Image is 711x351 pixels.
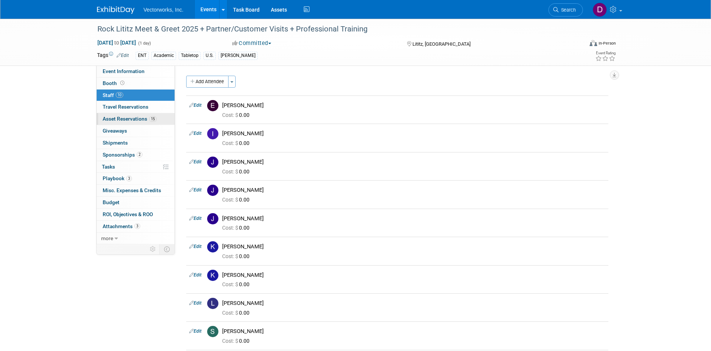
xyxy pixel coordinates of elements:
a: Staff10 [97,90,175,101]
img: J.jpg [207,157,218,168]
img: J.jpg [207,185,218,196]
span: Cost: $ [222,310,239,316]
span: 2 [137,152,142,157]
span: 0.00 [222,281,252,287]
span: more [101,235,113,241]
a: Travel Reservations [97,101,175,113]
span: Giveaways [103,128,127,134]
div: [PERSON_NAME] [222,215,605,222]
span: ROI, Objectives & ROO [103,211,153,217]
img: S.jpg [207,326,218,337]
span: Cost: $ [222,112,239,118]
div: Tabletop [179,52,201,60]
button: Committed [230,39,274,47]
span: Cost: $ [222,197,239,203]
span: Lititz, [GEOGRAPHIC_DATA] [412,41,471,47]
button: Add Attendee [186,76,229,88]
a: Edit [189,244,202,249]
div: Academic [151,52,176,60]
span: 0.00 [222,225,252,231]
span: Asset Reservations [103,116,157,122]
img: E.jpg [207,100,218,111]
span: Travel Reservations [103,104,148,110]
span: 0.00 [222,197,252,203]
div: [PERSON_NAME] [222,243,605,250]
span: 0.00 [222,140,252,146]
span: Sponsorships [103,152,142,158]
a: Shipments [97,137,175,149]
a: Asset Reservations15 [97,113,175,125]
a: Edit [189,216,202,221]
div: [PERSON_NAME] [222,158,605,166]
td: Toggle Event Tabs [160,244,175,254]
a: Edit [189,131,202,136]
img: L.jpg [207,298,218,309]
a: more [97,233,175,244]
span: Cost: $ [222,281,239,287]
span: Cost: $ [222,253,239,259]
a: Giveaways [97,125,175,137]
td: Tags [97,51,129,60]
span: 3 [126,176,132,181]
div: [PERSON_NAME] [222,102,605,109]
span: Playbook [103,175,132,181]
a: Event Information [97,66,175,77]
span: (1 day) [137,41,151,46]
a: Edit [189,329,202,334]
span: Search [559,7,576,13]
div: [PERSON_NAME] [222,187,605,194]
span: to [113,40,120,46]
a: Edit [117,53,129,58]
div: U.S. [203,52,216,60]
span: Cost: $ [222,169,239,175]
span: Booth not reserved yet [119,80,126,86]
a: Search [548,3,583,16]
a: Edit [189,159,202,164]
div: Rock Lititz Meet & Greet 2025 + Partner/Customer Visits + Professional Training [95,22,572,36]
div: Event Format [539,39,616,50]
a: ROI, Objectives & ROO [97,209,175,220]
span: 15 [149,116,157,122]
img: K.jpg [207,241,218,252]
a: Edit [189,272,202,278]
img: ExhibitDay [97,6,134,14]
span: Cost: $ [222,338,239,344]
a: Edit [189,300,202,306]
a: Booth [97,78,175,89]
div: ENT [136,52,149,60]
span: 3 [134,223,140,229]
div: In-Person [598,40,616,46]
span: Shipments [103,140,128,146]
img: Format-Inperson.png [590,40,597,46]
a: Edit [189,103,202,108]
a: Sponsorships2 [97,149,175,161]
span: Event Information [103,68,145,74]
span: 0.00 [222,253,252,259]
div: [PERSON_NAME] [222,272,605,279]
span: Cost: $ [222,225,239,231]
span: 0.00 [222,112,252,118]
span: 0.00 [222,310,252,316]
span: [DATE] [DATE] [97,39,136,46]
img: K.jpg [207,270,218,281]
span: Cost: $ [222,140,239,146]
span: Booth [103,80,126,86]
span: 0.00 [222,169,252,175]
div: [PERSON_NAME] [222,328,605,335]
span: 10 [116,92,123,98]
div: [PERSON_NAME] [222,130,605,137]
a: Budget [97,197,175,208]
span: 0.00 [222,338,252,344]
img: Don Hall [593,3,607,17]
span: Misc. Expenses & Credits [103,187,161,193]
a: Tasks [97,161,175,173]
span: Budget [103,199,119,205]
a: Playbook3 [97,173,175,184]
div: [PERSON_NAME] [222,300,605,307]
a: Misc. Expenses & Credits [97,185,175,196]
img: J.jpg [207,213,218,224]
div: [PERSON_NAME] [218,52,258,60]
td: Personalize Event Tab Strip [146,244,160,254]
a: Attachments3 [97,221,175,232]
span: Attachments [103,223,140,229]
